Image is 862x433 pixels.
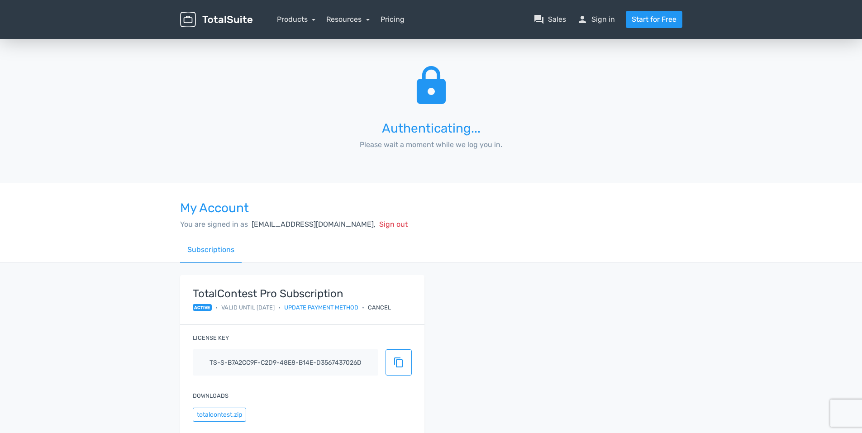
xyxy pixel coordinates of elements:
[393,357,404,368] span: content_copy
[180,237,242,263] a: Subscriptions
[180,220,248,228] span: You are signed in as
[278,303,281,312] span: •
[386,349,412,376] button: content_copy
[577,14,615,25] a: personSign in
[277,15,316,24] a: Products
[381,14,405,25] a: Pricing
[284,303,358,312] a: Update payment method
[362,303,364,312] span: •
[193,304,212,310] span: active
[221,303,275,312] span: Valid until [DATE]
[215,303,218,312] span: •
[379,220,408,228] span: Sign out
[343,122,519,136] h3: Authenticating...
[343,139,519,150] p: Please wait a moment while we log you in.
[252,220,376,228] span: [EMAIL_ADDRESS][DOMAIN_NAME],
[180,201,682,215] h3: My Account
[180,12,252,28] img: TotalSuite for WordPress
[193,333,229,342] label: License key
[326,15,370,24] a: Resources
[368,303,391,312] div: Cancel
[193,408,246,422] button: totalcontest.zip
[626,11,682,28] a: Start for Free
[193,391,229,400] label: Downloads
[577,14,588,25] span: person
[193,288,391,300] strong: TotalContest Pro Subscription
[533,14,566,25] a: question_answerSales
[533,14,544,25] span: question_answer
[410,62,453,110] span: lock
